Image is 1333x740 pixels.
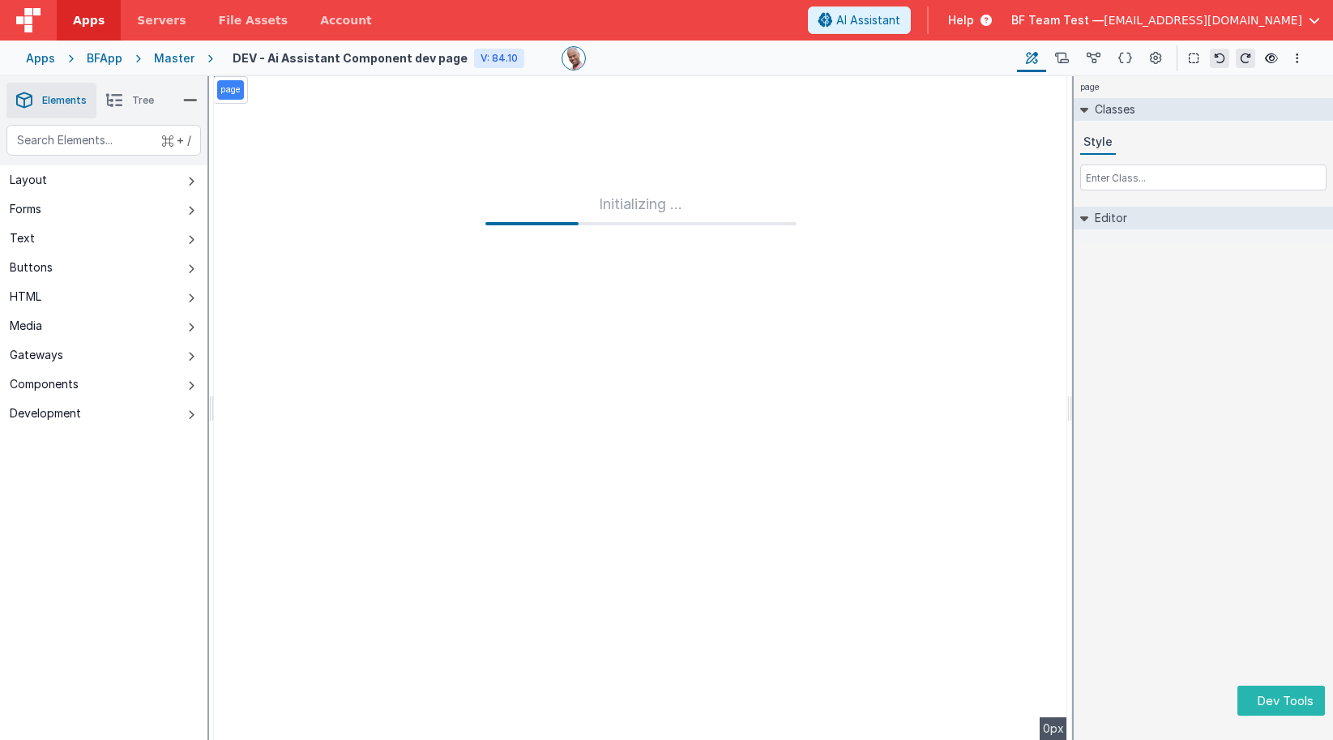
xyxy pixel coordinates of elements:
div: Media [10,318,42,334]
h2: Editor [1088,207,1127,229]
h4: DEV - Ai Assistant Component dev page [233,52,468,64]
div: V: 84.10 [474,49,524,68]
input: Enter Class... [1080,165,1327,190]
img: 11ac31fe5dc3d0eff3fbbbf7b26fa6e1 [562,47,585,70]
span: File Assets [219,12,288,28]
button: BF Team Test — [EMAIL_ADDRESS][DOMAIN_NAME] [1011,12,1320,28]
span: [EMAIL_ADDRESS][DOMAIN_NAME] [1104,12,1302,28]
span: Servers [137,12,186,28]
div: Buttons [10,259,53,276]
div: 0px [1040,717,1067,740]
span: Tree [132,94,154,107]
div: Components [10,376,79,392]
div: Development [10,405,81,421]
button: Dev Tools [1237,686,1325,716]
p: page [220,83,241,96]
button: Style [1080,130,1116,155]
div: Text [10,230,35,246]
input: Search Elements... [6,125,201,156]
button: Options [1288,49,1307,68]
button: AI Assistant [808,6,911,34]
div: BFApp [87,50,122,66]
h2: Classes [1088,98,1135,121]
span: AI Assistant [836,12,900,28]
span: BF Team Test — [1011,12,1104,28]
div: Apps [26,50,55,66]
div: Forms [10,201,41,217]
span: Elements [42,94,87,107]
span: Help [948,12,974,28]
div: Master [154,50,194,66]
div: HTML [10,289,41,305]
div: --> [214,76,1067,740]
span: + / [162,125,191,156]
div: Gateways [10,347,63,363]
h4: page [1074,76,1106,98]
div: Layout [10,172,47,188]
span: Apps [73,12,105,28]
div: Initializing ... [485,193,797,225]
